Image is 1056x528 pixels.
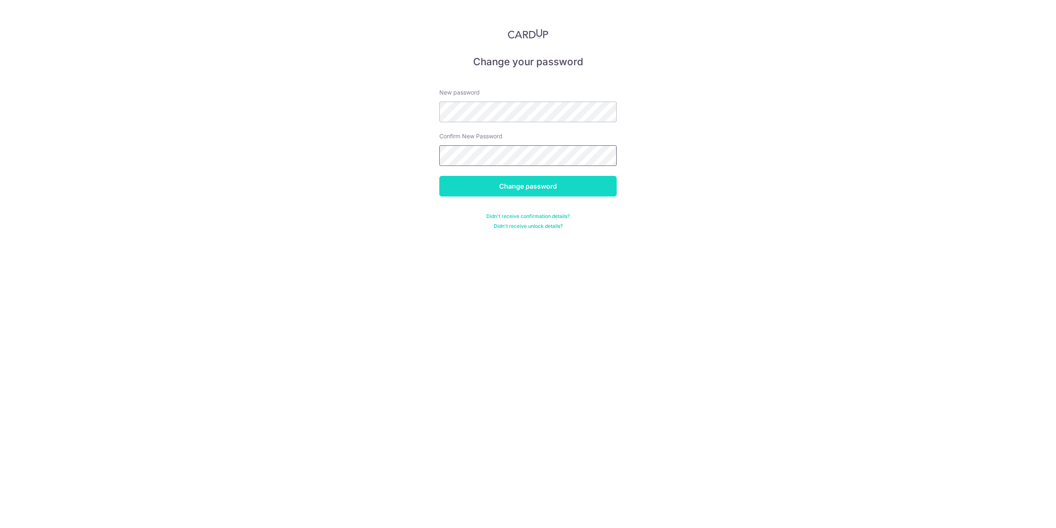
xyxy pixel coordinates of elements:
[439,55,617,69] h5: Change your password
[439,88,480,97] label: New password
[439,132,502,140] label: Confirm New Password
[494,223,563,230] a: Didn't receive unlock details?
[439,176,617,197] input: Change password
[486,213,570,220] a: Didn't receive confirmation details?
[508,29,548,39] img: CardUp Logo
